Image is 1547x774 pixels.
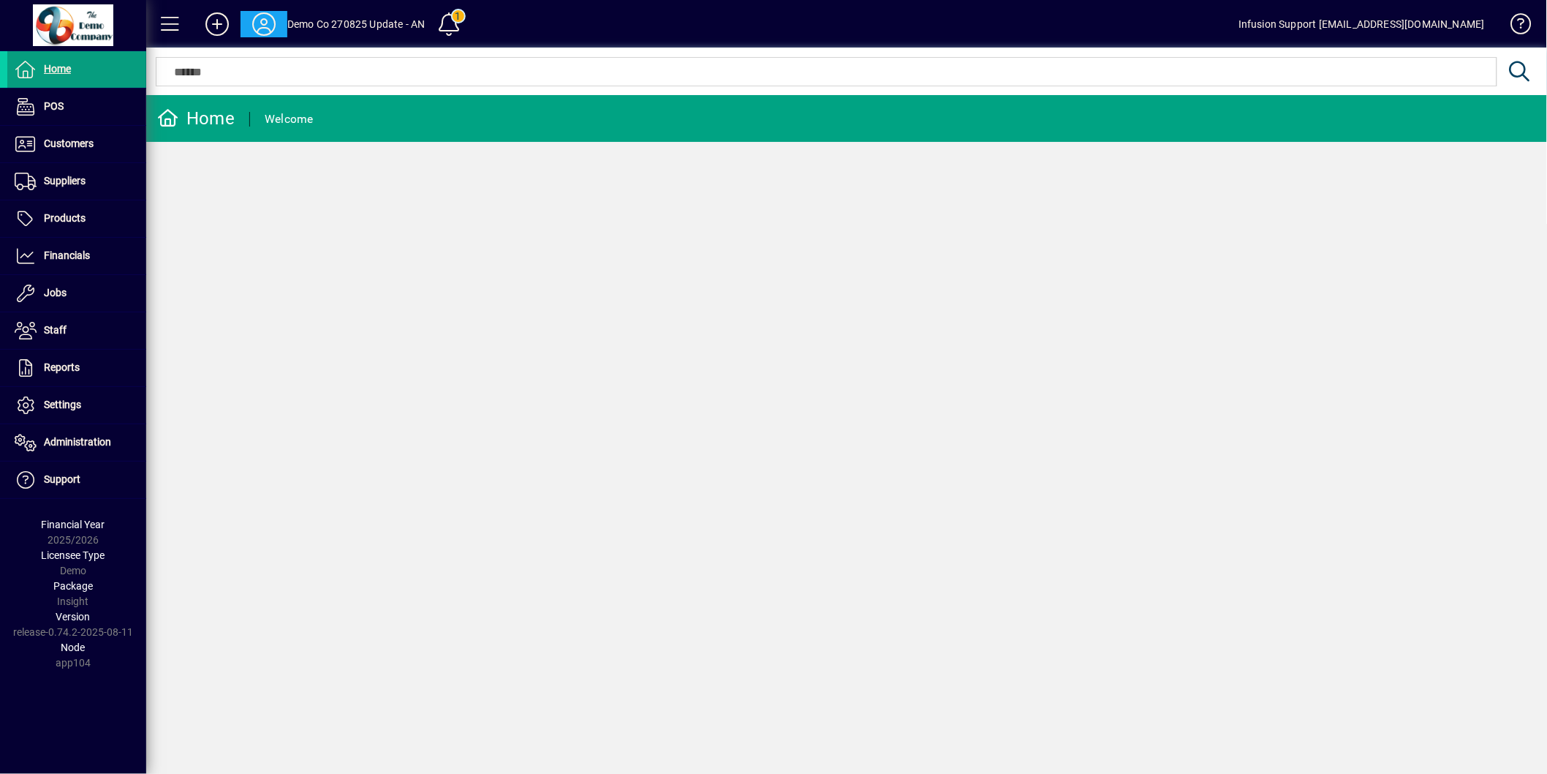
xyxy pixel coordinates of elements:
a: Knowledge Base [1499,3,1529,50]
span: Financial Year [42,519,105,530]
div: Demo Co 270825 Update - AN [287,12,425,36]
span: Staff [44,324,67,336]
span: Jobs [44,287,67,298]
a: Reports [7,350,146,386]
div: Infusion Support [EMAIL_ADDRESS][DOMAIN_NAME] [1238,12,1485,36]
a: Jobs [7,275,146,312]
span: Settings [44,399,81,410]
a: Customers [7,126,146,162]
span: Customers [44,138,94,149]
span: Suppliers [44,175,86,187]
span: Administration [44,436,111,448]
a: Products [7,200,146,237]
a: Support [7,462,146,498]
span: Licensee Type [42,549,105,561]
span: Support [44,473,80,485]
span: Version [56,611,91,623]
div: Home [157,107,235,130]
button: Profile [241,11,287,37]
span: Financials [44,249,90,261]
span: POS [44,100,64,112]
span: Reports [44,361,80,373]
a: Suppliers [7,163,146,200]
a: POS [7,89,146,125]
span: Home [44,63,71,75]
a: Financials [7,238,146,274]
span: Node [61,642,86,653]
button: Add [194,11,241,37]
a: Administration [7,424,146,461]
a: Staff [7,312,146,349]
span: Products [44,212,86,224]
span: Package [53,580,93,592]
a: Settings [7,387,146,424]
